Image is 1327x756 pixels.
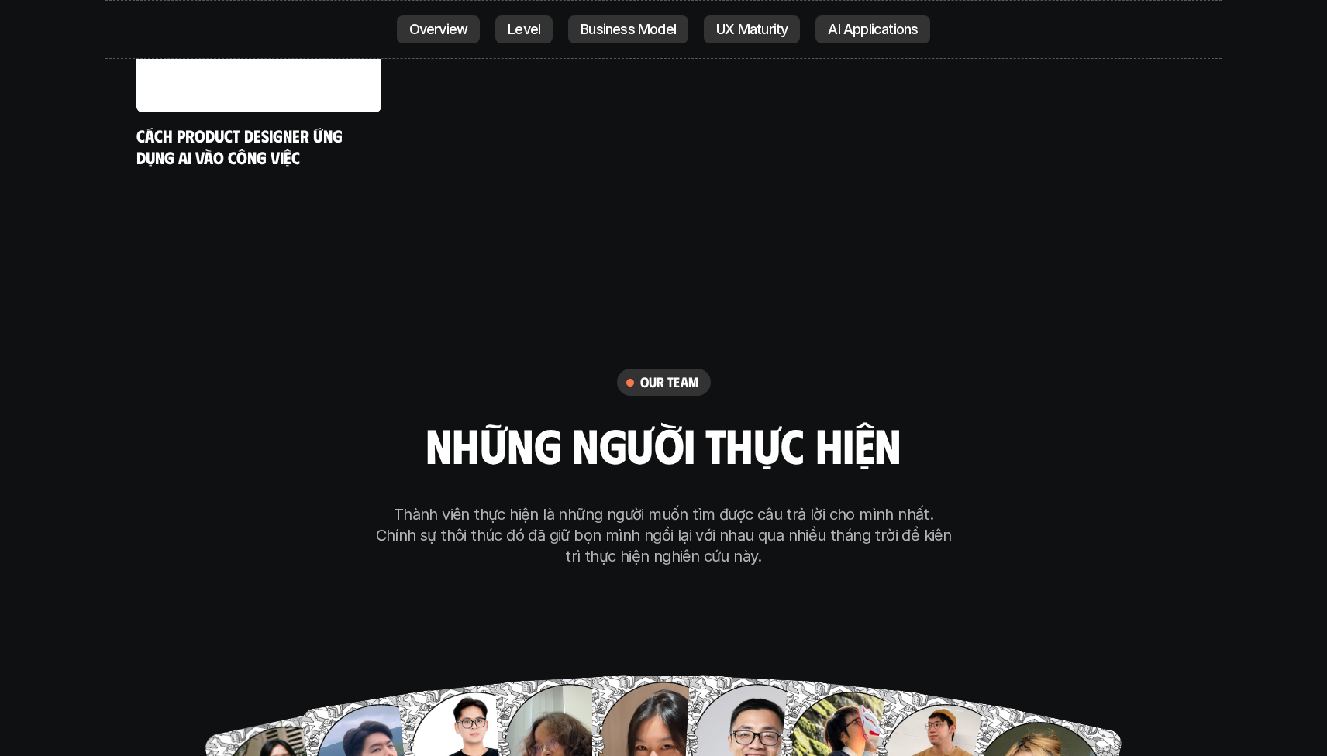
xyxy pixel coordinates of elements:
[508,22,540,37] p: Level
[704,15,800,43] a: UX Maturity
[581,22,676,37] p: Business Model
[716,22,788,37] p: UX Maturity
[495,15,553,43] a: Level
[397,15,481,43] a: Overview
[426,418,901,470] h2: những người thực hiện
[815,15,930,43] a: AI Applications
[828,22,918,37] p: AI Applications
[640,373,698,391] h6: our team
[136,125,346,167] a: Cách Product Designer ứng dụng AI vào công việc
[568,15,688,43] a: Business Model
[409,22,468,37] p: Overview
[373,504,954,567] p: Thành viên thực hiện là những người muốn tìm được câu trả lời cho mình nhất. Chính sự thôi thúc đ...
